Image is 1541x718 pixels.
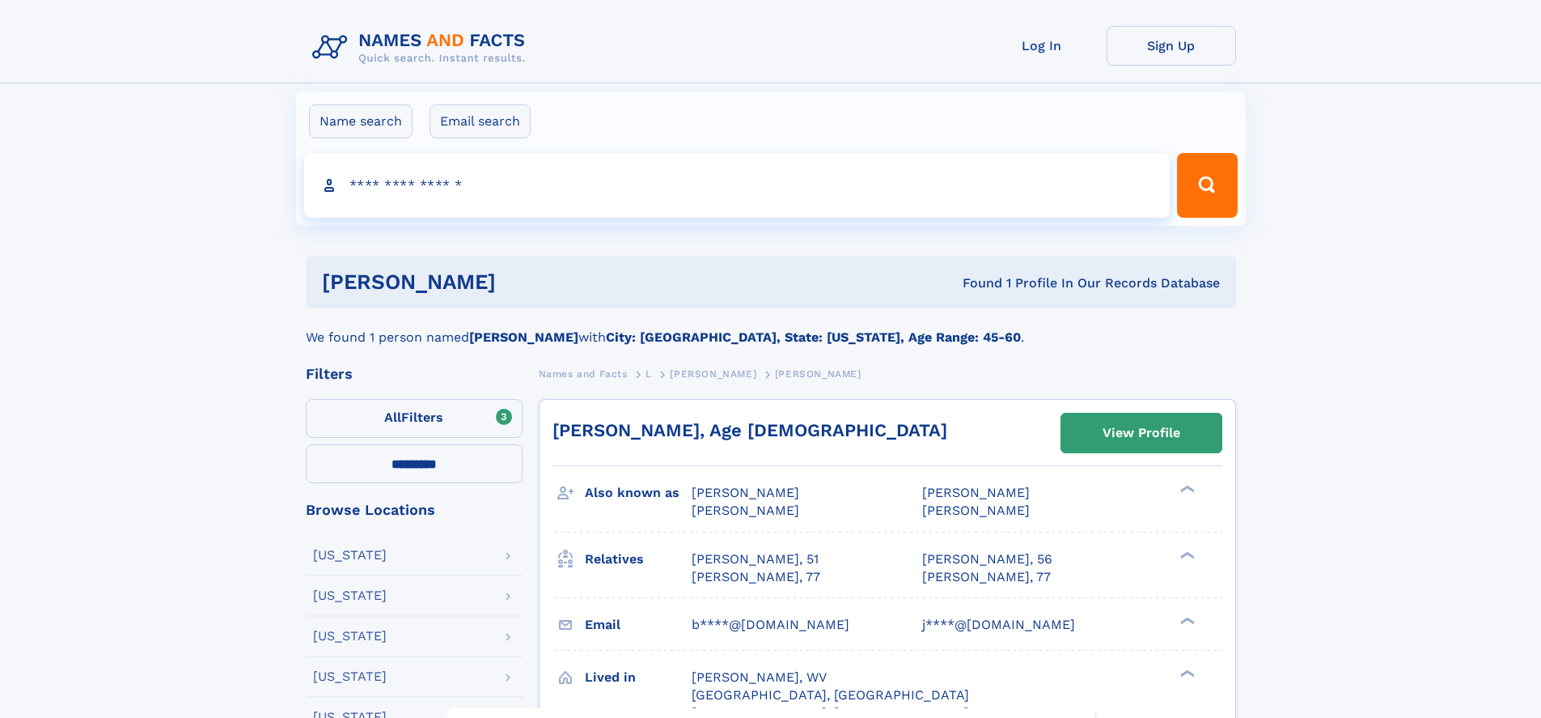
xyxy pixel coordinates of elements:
[922,503,1030,518] span: [PERSON_NAME]
[977,26,1107,66] a: Log In
[552,420,947,440] a: [PERSON_NAME], Age [DEMOGRAPHIC_DATA]
[692,669,827,685] span: [PERSON_NAME], WV
[306,503,523,517] div: Browse Locations
[1177,153,1237,218] button: Search Button
[922,485,1030,500] span: [PERSON_NAME]
[692,503,799,518] span: [PERSON_NAME]
[313,589,387,602] div: [US_STATE]
[306,367,523,381] div: Filters
[1176,550,1196,560] div: ❯
[1103,414,1180,452] div: View Profile
[922,550,1052,568] a: [PERSON_NAME], 56
[306,399,523,438] label: Filters
[692,485,799,500] span: [PERSON_NAME]
[775,368,862,380] span: [PERSON_NAME]
[692,568,820,586] a: [PERSON_NAME], 77
[692,550,819,568] a: [PERSON_NAME], 51
[585,611,692,639] h3: Email
[1176,668,1196,678] div: ❯
[585,546,692,573] h3: Relatives
[313,549,387,562] div: [US_STATE]
[539,363,628,384] a: Names and Facts
[306,26,539,70] img: Logo Names and Facts
[646,368,652,380] span: L
[469,329,578,345] b: [PERSON_NAME]
[670,363,756,384] a: [PERSON_NAME]
[322,272,730,292] h1: [PERSON_NAME]
[922,568,1051,586] a: [PERSON_NAME], 77
[606,329,1021,345] b: City: [GEOGRAPHIC_DATA], State: [US_STATE], Age Range: 45-60
[646,363,652,384] a: L
[304,153,1171,218] input: search input
[1176,484,1196,495] div: ❯
[585,664,692,691] h3: Lived in
[585,479,692,507] h3: Also known as
[729,274,1220,292] div: Found 1 Profile In Our Records Database
[670,368,756,380] span: [PERSON_NAME]
[306,308,1236,347] div: We found 1 person named with .
[313,630,387,643] div: [US_STATE]
[309,104,413,138] label: Name search
[430,104,531,138] label: Email search
[313,670,387,683] div: [US_STATE]
[1176,615,1196,626] div: ❯
[1061,414,1221,452] a: View Profile
[692,687,969,703] span: [GEOGRAPHIC_DATA], [GEOGRAPHIC_DATA]
[1107,26,1236,66] a: Sign Up
[384,410,401,425] span: All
